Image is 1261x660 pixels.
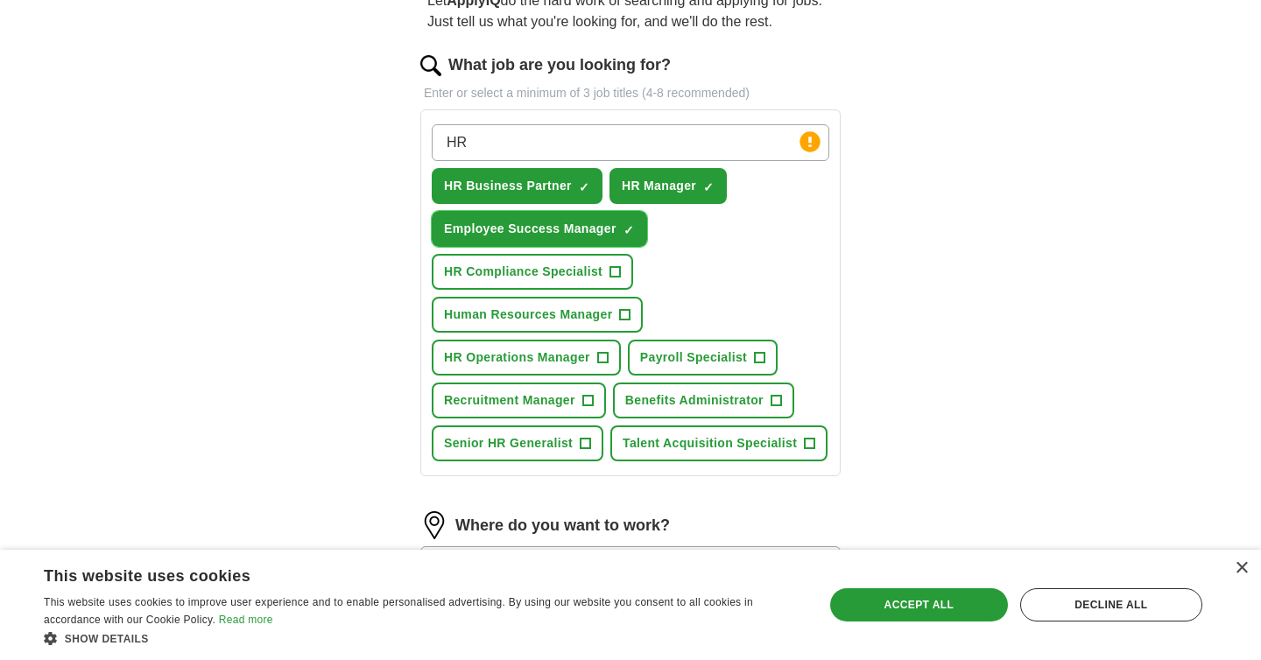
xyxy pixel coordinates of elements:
[444,434,573,453] span: Senior HR Generalist
[44,560,757,586] div: This website uses cookies
[613,383,794,418] button: Benefits Administrator
[420,511,448,539] img: location.png
[622,177,696,195] span: HR Manager
[219,614,273,626] a: Read more, opens a new window
[628,340,778,376] button: Payroll Specialist
[420,55,441,76] img: search.png
[420,84,841,102] p: Enter or select a minimum of 3 job titles (4-8 recommended)
[432,168,602,204] button: HR Business Partner✓
[44,596,753,626] span: This website uses cookies to improve user experience and to enable personalised advertising. By u...
[830,588,1008,621] div: Accept all
[640,348,747,367] span: Payroll Specialist
[609,168,727,204] button: HR Manager✓
[448,53,671,77] label: What job are you looking for?
[432,124,829,161] input: Type a job title and press enter
[432,297,643,333] button: Human Resources Manager
[610,425,828,461] button: Talent Acquisition Specialist
[623,434,797,453] span: Talent Acquisition Specialist
[625,391,764,410] span: Benefits Administrator
[444,348,590,367] span: HR Operations Manager
[623,223,634,237] span: ✓
[432,254,633,290] button: HR Compliance Specialist
[432,383,606,418] button: Recruitment Manager
[44,629,801,647] div: Show details
[444,391,575,410] span: Recruitment Manager
[444,305,612,324] span: Human Resources Manager
[432,340,621,376] button: HR Operations Manager
[579,180,589,194] span: ✓
[455,514,670,537] label: Where do you want to work?
[65,633,149,645] span: Show details
[444,177,572,195] span: HR Business Partner
[432,211,647,247] button: Employee Success Manager✓
[703,180,714,194] span: ✓
[432,425,603,461] button: Senior HR Generalist
[444,263,602,281] span: HR Compliance Specialist
[444,220,616,238] span: Employee Success Manager
[1020,588,1202,621] div: Decline all
[1235,562,1248,575] div: Close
